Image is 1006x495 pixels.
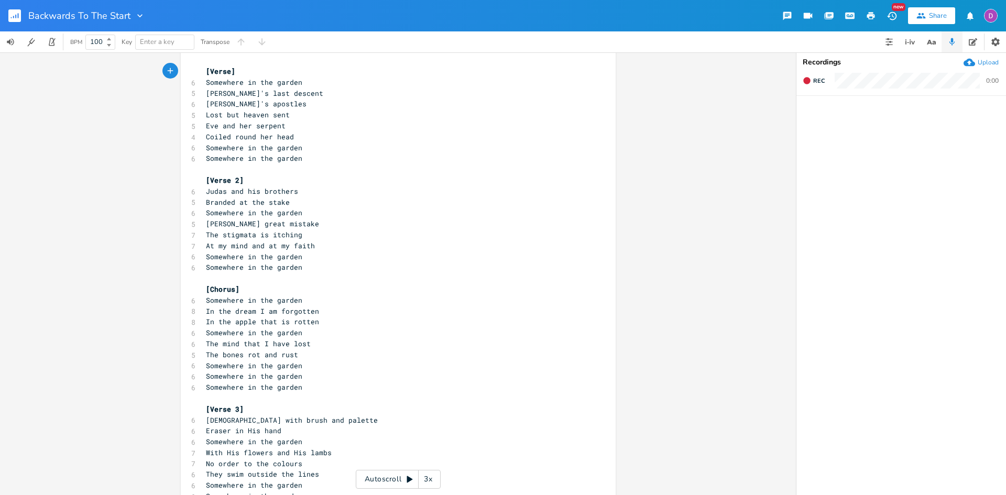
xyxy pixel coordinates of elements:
span: Branded at the stake [206,197,290,207]
button: Upload [964,57,999,68]
div: 3x [419,470,438,489]
span: Judas and his brothers [206,186,298,196]
span: The bones rot and rust [206,350,298,359]
span: Enter a key [140,37,174,47]
span: The stigmata is itching [206,230,302,239]
span: Eraser in His hand [206,426,281,435]
div: Recordings [803,59,1000,66]
span: Somewhere in the garden [206,328,302,337]
button: Share [908,7,955,24]
div: Key [122,39,132,45]
span: Somewhere in the garden [206,295,302,305]
span: No order to the colours [206,459,302,468]
span: [Chorus] [206,284,239,294]
div: BPM [70,39,82,45]
span: Somewhere in the garden [206,143,302,152]
span: [PERSON_NAME]'s apostles [206,99,307,108]
button: Rec [799,72,829,89]
span: [Verse 2] [206,175,244,185]
span: Lost but heaven sent [206,110,290,119]
span: Somewhere in the garden [206,208,302,217]
span: They swim outside the lines [206,469,319,479]
span: Somewhere in the garden [206,153,302,163]
span: Somewhere in the garden [206,480,302,490]
span: In the apple that is rotten [206,317,319,326]
span: [PERSON_NAME]'s last descent [206,89,323,98]
span: With His flowers and His lambs [206,448,332,457]
div: 0:00 [986,78,999,84]
span: Rec [813,77,825,85]
span: Coiled round her head [206,132,294,141]
span: Somewhere in the garden [206,262,302,272]
span: Somewhere in the garden [206,361,302,370]
div: Upload [978,58,999,67]
div: Transpose [201,39,229,45]
div: Share [929,11,947,20]
div: New [892,3,905,11]
span: Backwards To The Start [28,11,130,20]
span: [PERSON_NAME] great mistake [206,219,319,228]
span: [Verse] [206,67,235,76]
span: Somewhere in the garden [206,252,302,261]
span: Eve and her serpent [206,121,286,130]
span: [Verse 3] [206,404,244,414]
span: [DEMOGRAPHIC_DATA] with brush and palette [206,415,378,425]
span: The mind that I have lost [206,339,311,348]
span: Somewhere in the garden [206,371,302,381]
button: New [881,6,902,25]
img: Dylan [984,9,998,23]
span: Somewhere in the garden [206,78,302,87]
span: In the dream I am forgotten [206,306,319,316]
span: Somewhere in the garden [206,437,302,446]
div: Autoscroll [356,470,441,489]
span: Somewhere in the garden [206,382,302,392]
span: At my mind and at my faith [206,241,315,250]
